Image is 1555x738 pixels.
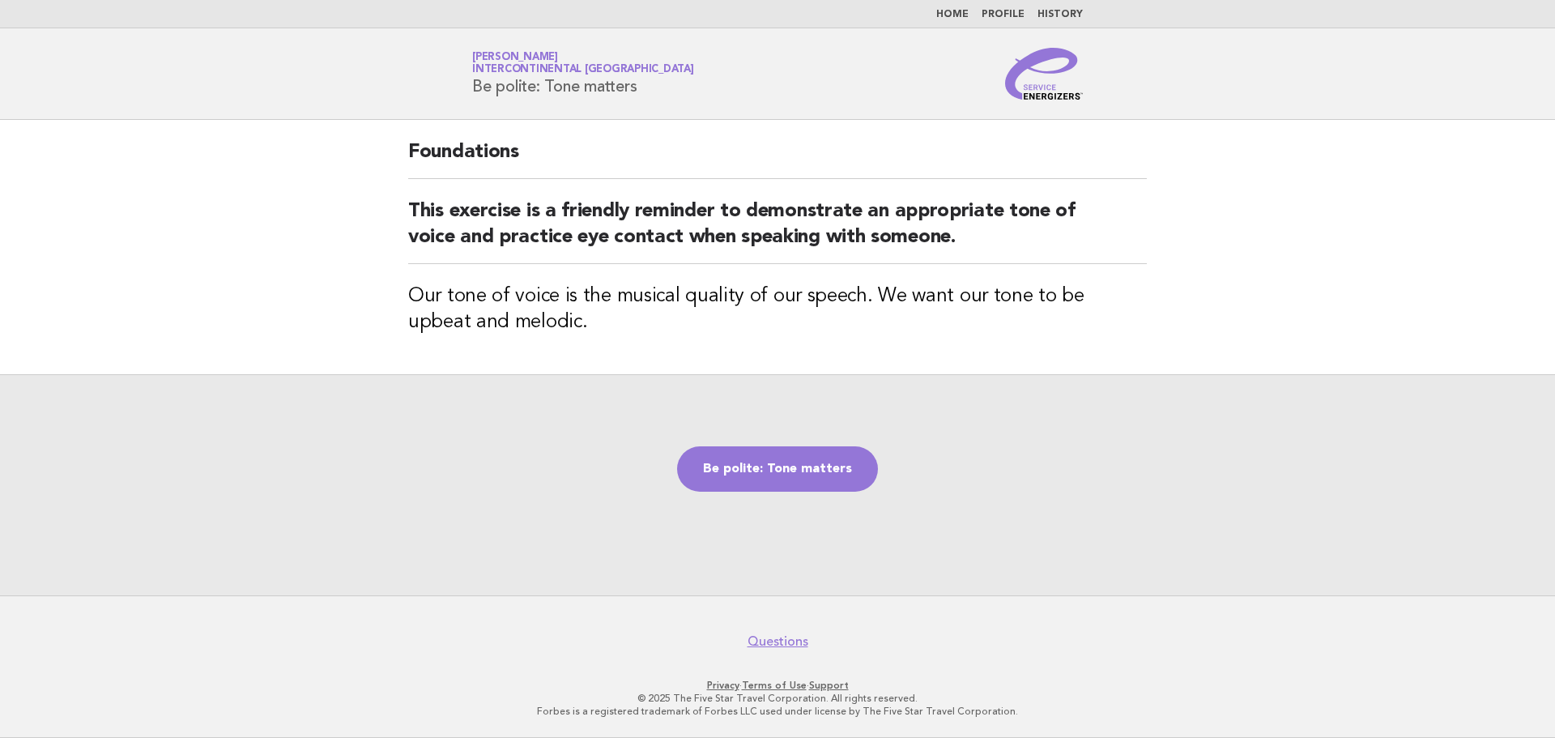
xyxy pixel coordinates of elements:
[282,705,1273,718] p: Forbes is a registered trademark of Forbes LLC used under license by The Five Star Travel Corpora...
[472,65,694,75] span: InterContinental [GEOGRAPHIC_DATA]
[472,53,694,95] h1: Be polite: Tone matters
[982,10,1025,19] a: Profile
[936,10,969,19] a: Home
[748,633,808,650] a: Questions
[1005,48,1083,100] img: Service Energizers
[408,198,1147,264] h2: This exercise is a friendly reminder to demonstrate an appropriate tone of voice and practice eye...
[282,679,1273,692] p: · ·
[282,692,1273,705] p: © 2025 The Five Star Travel Corporation. All rights reserved.
[408,139,1147,179] h2: Foundations
[408,284,1147,335] h3: Our tone of voice is the musical quality of our speech. We want our tone to be upbeat and melodic.
[742,680,807,691] a: Terms of Use
[809,680,849,691] a: Support
[472,52,694,75] a: [PERSON_NAME]InterContinental [GEOGRAPHIC_DATA]
[1037,10,1083,19] a: History
[677,446,878,492] a: Be polite: Tone matters
[707,680,739,691] a: Privacy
